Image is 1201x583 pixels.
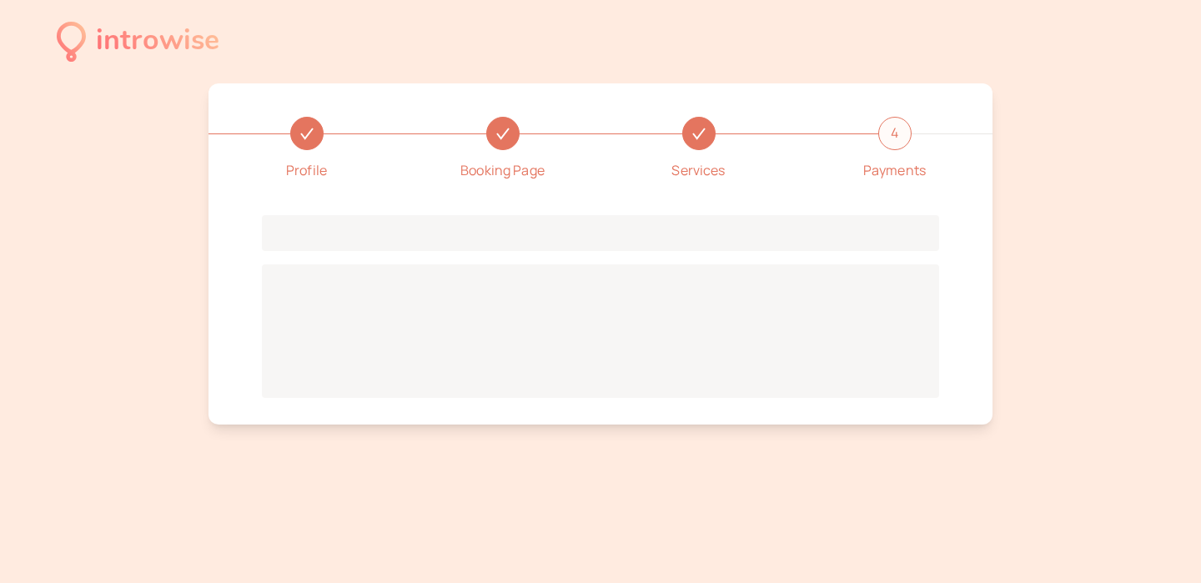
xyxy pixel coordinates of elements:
a: 4Payments [796,117,992,182]
a: Profile [209,117,405,182]
p: Loading... [262,264,939,398]
a: Booking Page [405,117,600,182]
h1: Loading... [262,215,939,251]
div: Profile [286,160,327,182]
div: Payments [863,160,926,182]
div: Services [671,160,725,182]
div: introwise [96,18,219,64]
iframe: Chat Widget [1118,503,1201,583]
div: 4 [878,117,912,150]
a: Services [600,117,796,182]
div: Booking Page [460,160,545,182]
a: introwise [57,18,219,64]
